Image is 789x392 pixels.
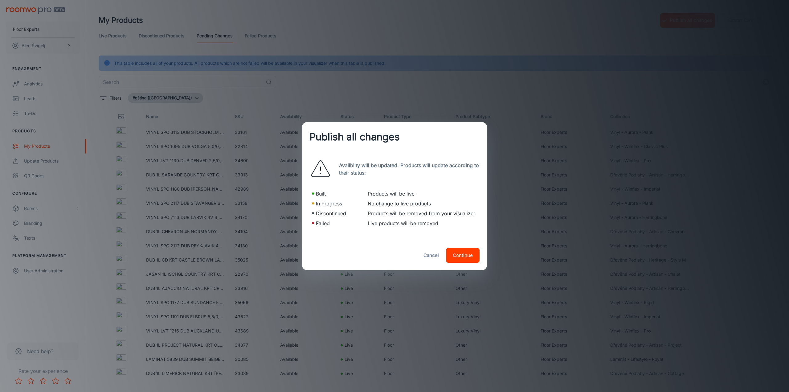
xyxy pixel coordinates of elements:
p: No change to live products [368,200,477,207]
button: Cancel [420,248,442,263]
p: Built [316,190,326,197]
p: Availbilty will be updated. Products will update according to their status: [339,162,480,176]
h2: Publish all changes [302,122,487,152]
p: Discontinued [316,210,346,217]
p: Products will be live [368,190,477,197]
p: Live products will be removed [368,220,477,227]
p: Failed [316,220,330,227]
p: Products will be removed from your visualizer [368,210,477,217]
button: Continue [446,248,480,263]
p: In Progress [316,200,342,207]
